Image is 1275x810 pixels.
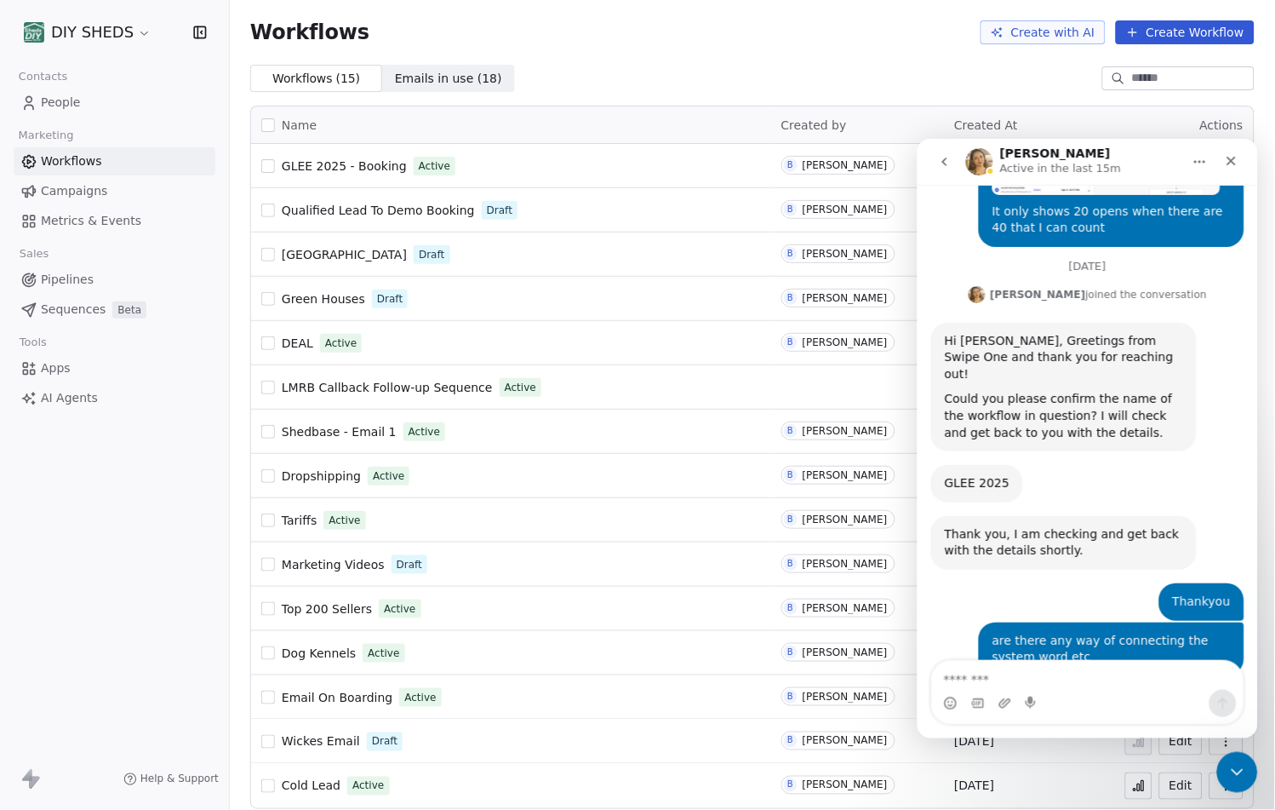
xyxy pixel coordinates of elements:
a: Help & Support [123,773,219,786]
a: Marketing Videos [282,556,385,573]
a: Campaigns [14,177,215,205]
span: Workflows [250,20,369,44]
span: Sales [12,241,56,267]
span: DIY SHEDS [51,21,134,43]
span: People [41,94,81,112]
div: B [787,247,793,261]
div: B [787,336,793,349]
span: Dropshipping [282,469,361,483]
a: LMRB Callback Follow-up Sequence [282,379,493,396]
span: Created At [954,118,1018,132]
span: Draft [397,557,422,572]
iframe: Intercom live chat [918,139,1258,738]
a: SequencesBeta [14,296,215,324]
span: Active [325,336,357,351]
div: B [787,557,793,571]
div: B [787,690,793,704]
a: Tariffs [282,512,317,529]
span: Metrics & Events [41,212,141,230]
span: Active [404,690,436,705]
span: Marketing [11,123,81,148]
a: Top 200 Sellers [282,600,372,618]
a: Shedbase - Email 1 [282,423,397,440]
span: Tools [12,330,54,355]
div: [PERSON_NAME] [803,248,888,260]
a: Email On Boarding [282,689,392,706]
a: AI Agents [14,384,215,412]
a: GLEE 2025 - Booking [282,158,407,175]
span: Active [368,646,399,661]
a: People [14,89,215,117]
span: Draft [372,734,397,750]
div: B [787,513,793,526]
a: Pipelines [14,266,215,294]
span: Qualified Lead To Demo Booking [282,204,475,217]
span: LMRB Callback Follow-up Sequence [282,381,493,394]
a: [GEOGRAPHIC_DATA] [282,246,407,263]
span: DEAL [282,336,313,350]
span: Sequences [41,301,106,319]
span: Pipelines [41,271,94,289]
iframe: Intercom live chat [1217,752,1258,793]
div: B [787,424,793,438]
span: Workflows [41,152,102,170]
span: Green Houses [282,292,365,306]
button: DIY SHEDS [20,18,155,47]
div: [PERSON_NAME] [803,779,888,791]
div: [PERSON_NAME] [803,336,888,348]
a: Edit [1159,728,1203,755]
span: Contacts [11,64,75,89]
div: B [787,778,793,792]
button: Create Workflow [1116,20,1255,44]
div: [PERSON_NAME] [803,602,888,614]
div: [PERSON_NAME] [803,425,888,437]
a: Qualified Lead To Demo Booking [282,202,475,219]
span: Campaigns [41,182,107,200]
div: B [787,734,793,748]
span: Beta [112,302,146,319]
div: B [787,601,793,615]
span: Active [505,380,536,395]
span: Active [373,468,404,484]
div: [PERSON_NAME] [803,514,888,526]
button: Create with AI [981,20,1106,44]
a: Metrics & Events [14,207,215,235]
span: Active [329,513,360,528]
a: Wickes Email [282,733,360,750]
img: shedsdiy.jpg [24,22,44,43]
span: [DATE] [954,778,994,795]
span: Draft [419,247,444,262]
span: [GEOGRAPHIC_DATA] [282,248,407,261]
span: Email On Boarding [282,691,392,704]
div: B [787,203,793,216]
span: Emails in use ( 18 ) [395,70,502,88]
span: Tariffs [282,514,317,527]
